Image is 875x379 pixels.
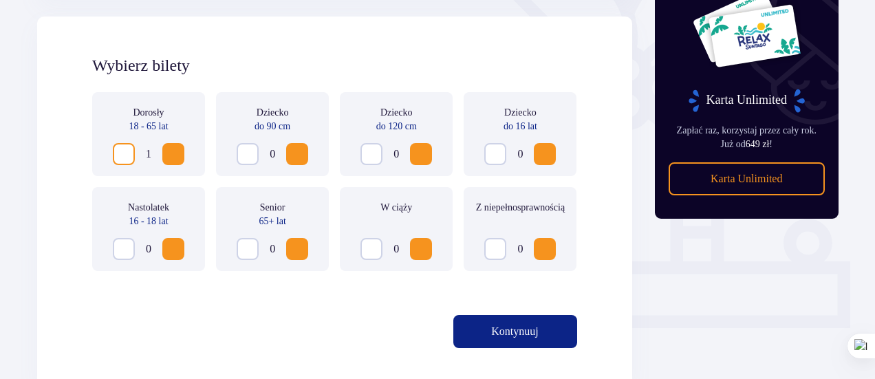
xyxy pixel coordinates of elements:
a: Karta Unlimited [669,162,825,195]
span: 0 [509,238,531,260]
button: Decrease [113,143,135,165]
button: Decrease [484,238,506,260]
button: Increase [410,143,432,165]
span: 0 [385,143,407,165]
button: Increase [410,238,432,260]
p: Zapłać raz, korzystaj przez cały rok. Już od ! [669,124,825,151]
p: Dziecko [504,106,537,120]
p: Nastolatek [128,201,169,215]
button: Decrease [113,238,135,260]
p: Senior [260,201,285,215]
p: Dziecko [380,106,413,120]
span: 649 zł [746,139,770,149]
button: Decrease [360,143,382,165]
button: Decrease [360,238,382,260]
button: Increase [162,143,184,165]
p: Dziecko [257,106,289,120]
button: Increase [162,238,184,260]
p: Karta Unlimited [687,89,806,113]
button: Increase [534,143,556,165]
button: Increase [286,238,308,260]
span: 1 [138,143,160,165]
p: do 16 lat [504,120,537,133]
button: Decrease [237,238,259,260]
button: Decrease [484,143,506,165]
span: 0 [385,238,407,260]
p: 16 - 18 lat [129,215,168,228]
p: do 120 cm [376,120,417,133]
p: Z niepełno­sprawnością [476,201,565,215]
span: 0 [509,143,531,165]
span: 0 [138,238,160,260]
p: Karta Unlimited [711,171,782,186]
button: Increase [286,143,308,165]
p: 18 - 65 lat [129,120,168,133]
button: Increase [534,238,556,260]
p: Wybierz bilety [92,55,190,76]
span: 0 [261,238,283,260]
p: W ciąży [380,201,412,215]
p: Dorosły [133,106,164,120]
button: Kontynuuj [453,315,577,348]
p: do 90 cm [255,120,290,133]
span: 0 [261,143,283,165]
p: 65+ lat [259,215,285,228]
button: Decrease [237,143,259,165]
p: Kontynuuj [491,324,538,339]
